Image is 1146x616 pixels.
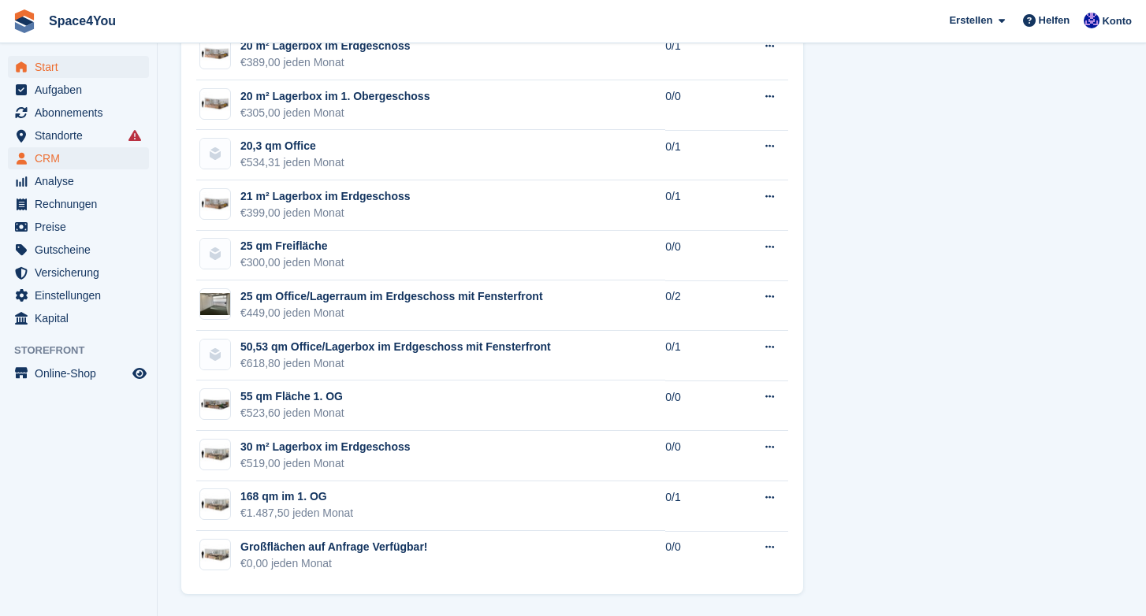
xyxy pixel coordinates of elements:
img: blank-unit-type-icon-ffbac7b88ba66c5e286b0e438baccc4b9c83835d4c34f86887a83fc20ec27e7b.svg [200,239,230,269]
td: 0/1 [665,130,745,180]
td: 0/2 [665,280,745,331]
a: menu [8,170,149,192]
span: CRM [35,147,129,169]
div: 50,53 qm Office/Lagerbox im Erdgeschoss mit Fensterfront [240,339,551,355]
a: menu [8,102,149,124]
div: €618,80 jeden Monat [240,355,551,372]
span: Standorte [35,124,129,147]
div: 20 m² Lagerbox im Erdgeschoss [240,38,411,54]
img: 300-sqft-unit.jpg [200,92,230,115]
div: €389,00 jeden Monat [240,54,411,71]
td: 0/1 [665,30,745,80]
a: menu [8,56,149,78]
span: Gutscheine [35,239,129,261]
a: menu [8,284,149,306]
td: 0/1 [665,481,745,532]
div: €305,00 jeden Monat [240,105,430,121]
span: Online-Shop [35,362,129,384]
a: menu [8,79,149,101]
div: €449,00 jeden Monat [240,305,543,321]
span: Helfen [1039,13,1070,28]
td: 0/0 [665,531,745,581]
div: 20 m² Lagerbox im 1. Obergeschoss [240,88,430,105]
span: Start [35,56,129,78]
div: 20,3 qm Office [240,138,344,154]
div: €399,00 jeden Monat [240,205,411,221]
img: 28,00%20qm-unit.jpg [200,192,230,215]
span: Rechnungen [35,193,129,215]
a: menu [8,262,149,284]
a: menu [8,216,149,238]
img: 93,00%20qm-unit.jpg [200,544,230,566]
div: 55 qm Fläche 1. OG [240,388,344,405]
div: €534,31 jeden Monat [240,154,344,171]
td: 0/0 [665,80,745,131]
div: 21 m² Lagerbox im Erdgeschoss [240,188,411,205]
a: menu [8,124,149,147]
span: Analyse [35,170,129,192]
div: 25 qm Office/Lagerraum im Erdgeschoss mit Fensterfront [240,288,543,305]
div: €519,00 jeden Monat [240,455,411,472]
div: €300,00 jeden Monat [240,254,344,271]
td: 0/1 [665,331,745,381]
a: Vorschau-Shop [130,364,149,383]
img: 37,00%20qm-unit.jpg [200,393,230,416]
a: menu [8,193,149,215]
span: Konto [1102,13,1132,29]
span: Abonnements [35,102,129,124]
td: 0/1 [665,180,745,231]
td: 0/0 [665,431,745,481]
img: blank-unit-type-icon-ffbac7b88ba66c5e286b0e438baccc4b9c83835d4c34f86887a83fc20ec27e7b.svg [200,340,230,369]
a: menu [8,147,149,169]
a: Speisekarte [8,362,149,384]
td: 0/0 [665,231,745,281]
span: Aufgaben [35,79,129,101]
img: stora-icon-8386f47178a22dfd0bd8f6a31ec36ba5ce8667c1dd55bd0f319d3a0aa187defe.svg [13,9,36,33]
span: Einstellungen [35,284,129,306]
img: Irina Likholet [1084,13,1099,28]
span: Kapital [35,307,129,329]
div: 30 m² Lagerbox im Erdgeschoss [240,439,411,455]
img: 93,00%20qm-unit.jpg [200,493,230,516]
img: 1000-sqft-unit.jpg [200,443,230,466]
div: Großflächen auf Anfrage Verfügbar! [240,539,428,555]
span: Erstellen [949,13,992,28]
div: €1.487,50 jeden Monat [240,505,353,521]
span: Versicherung [35,262,129,284]
div: €0,00 jeden Monat [240,555,428,572]
img: IMG_6335.jpeg [200,293,230,316]
div: €523,60 jeden Monat [240,405,344,421]
img: 28,00%20qm-unit.jpg [200,43,230,65]
a: menu [8,307,149,329]
a: Space4You [43,8,122,34]
span: Storefront [14,343,157,358]
span: Preise [35,216,129,238]
div: 25 qm Freifläche [240,238,344,254]
td: 0/0 [665,380,745,431]
i: Es sind Fehler bei der Synchronisierung von Smart-Einträgen aufgetreten [128,129,141,142]
div: 168 qm im 1. OG [240,488,353,505]
a: menu [8,239,149,261]
img: blank-unit-type-icon-ffbac7b88ba66c5e286b0e438baccc4b9c83835d4c34f86887a83fc20ec27e7b.svg [200,139,230,169]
